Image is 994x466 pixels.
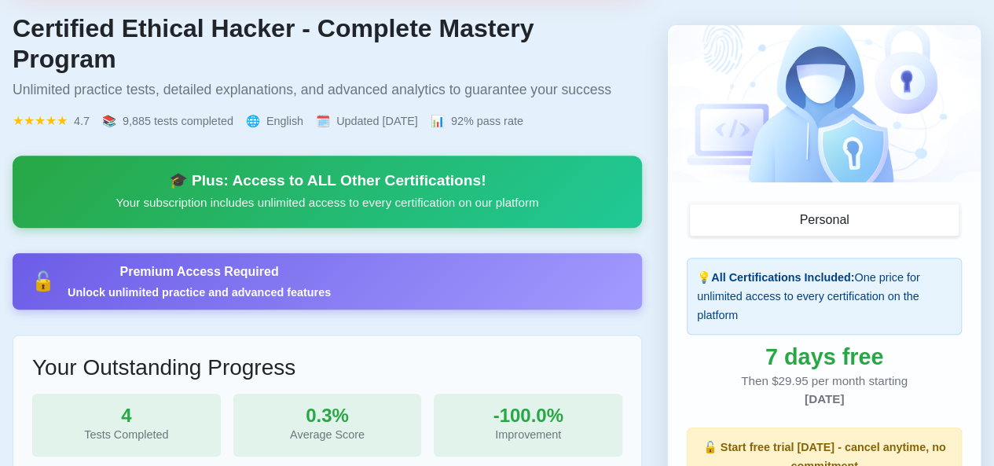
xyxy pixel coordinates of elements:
[446,425,610,444] div: Improvement
[690,205,959,237] button: Personal
[32,354,622,381] h3: Your Outstanding Progress
[246,406,409,425] div: 0.3%
[68,262,331,281] div: Premium Access Required
[31,193,623,212] p: Your subscription includes unlimited access to every certification on our platform
[13,112,68,130] span: ★★★★★
[266,112,303,130] span: English
[31,272,55,291] div: 🔓
[123,112,233,130] span: 9,885 tests completed
[687,373,962,409] div: Then $29.95 per month starting
[805,393,844,406] span: [DATE]
[31,171,623,190] div: 🎓 Plus: Access to ALL Other Certifications!
[451,112,523,130] span: 92% pass rate
[13,80,642,99] p: Unlimited practice tests, detailed explanations, and advanced analytics to guarantee your success
[45,406,208,425] div: 4
[246,425,409,444] div: Average Score
[446,406,610,425] div: -100.0%
[102,112,116,130] span: 📚
[74,112,90,130] span: 4.7
[68,284,331,300] div: Unlock unlimited practice and advanced features
[687,259,962,336] div: 💡 One price for unlimited access to every certification on the platform
[316,112,330,130] span: 🗓️
[431,112,445,130] span: 📊
[336,112,418,130] span: Updated [DATE]
[246,112,260,130] span: 🌐
[13,13,642,74] h1: Certified Ethical Hacker - Complete Mastery Program
[45,425,208,444] div: Tests Completed
[687,348,962,367] div: 7 days free
[711,272,854,284] strong: All Certifications Included:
